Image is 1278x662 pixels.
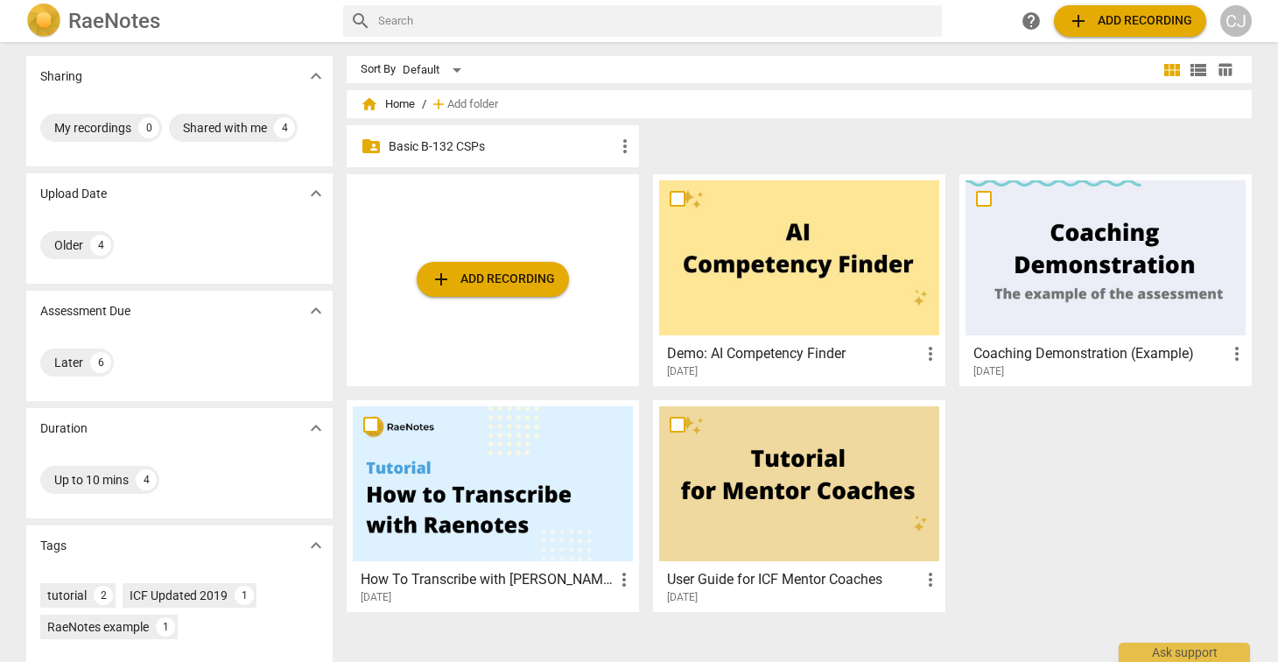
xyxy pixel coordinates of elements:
[235,586,254,605] div: 1
[361,136,382,157] span: folder_shared
[305,418,327,439] span: expand_more
[40,185,107,203] p: Upload Date
[389,137,614,156] p: Basic B-132 CSPs
[303,180,329,207] button: Show more
[1188,60,1209,81] span: view_list
[305,535,327,556] span: expand_more
[303,63,329,89] button: Show more
[90,352,111,373] div: 6
[378,7,935,35] input: Search
[1211,57,1238,83] button: Table view
[659,406,939,604] a: User Guide for ICF Mentor Coaches[DATE]
[1068,11,1192,32] span: Add recording
[614,569,635,590] span: more_vert
[920,343,941,364] span: more_vert
[47,587,87,604] div: tutorial
[667,364,698,379] span: [DATE]
[1068,11,1089,32] span: add
[40,67,82,86] p: Sharing
[47,618,149,636] div: RaeNotes example
[920,569,941,590] span: more_vert
[305,183,327,204] span: expand_more
[305,300,327,321] span: expand_more
[303,415,329,441] button: Show more
[303,532,329,559] button: Show more
[305,66,327,87] span: expand_more
[403,56,467,84] div: Default
[130,587,228,604] div: ICF Updated 2019
[430,95,447,113] span: add
[136,469,157,490] div: 4
[183,119,267,137] div: Shared with me
[417,262,569,297] button: Upload
[1021,11,1042,32] span: help
[353,406,633,604] a: How To Transcribe with [PERSON_NAME][DATE]
[90,235,111,256] div: 4
[361,569,614,590] h3: How To Transcribe with RaeNotes
[40,419,88,438] p: Duration
[54,354,83,371] div: Later
[1162,60,1183,81] span: view_module
[966,180,1246,378] a: Coaching Demonstration (Example)[DATE]
[274,117,295,138] div: 4
[973,343,1226,364] h3: Coaching Demonstration (Example)
[614,136,635,157] span: more_vert
[667,569,920,590] h3: User Guide for ICF Mentor Coaches
[422,98,426,111] span: /
[361,95,378,113] span: home
[973,364,1004,379] span: [DATE]
[54,119,131,137] div: My recordings
[667,590,698,605] span: [DATE]
[138,117,159,138] div: 0
[1015,5,1047,37] a: Help
[156,617,175,637] div: 1
[40,537,67,555] p: Tags
[667,343,920,364] h3: Demo: AI Competency Finder
[447,98,498,111] span: Add folder
[1217,61,1233,78] span: table_chart
[350,11,371,32] span: search
[1054,5,1206,37] button: Upload
[431,269,555,290] span: Add recording
[68,9,160,33] h2: RaeNotes
[303,298,329,324] button: Show more
[361,95,415,113] span: Home
[361,590,391,605] span: [DATE]
[1119,643,1250,662] div: Ask support
[1185,57,1211,83] button: List view
[94,586,113,605] div: 2
[1159,57,1185,83] button: Tile view
[26,4,61,39] img: Logo
[26,4,329,39] a: LogoRaeNotes
[54,236,83,254] div: Older
[54,471,129,489] div: Up to 10 mins
[659,180,939,378] a: Demo: AI Competency Finder[DATE]
[361,63,396,76] div: Sort By
[431,269,452,290] span: add
[1220,5,1252,37] button: CJ
[1226,343,1247,364] span: more_vert
[40,302,130,320] p: Assessment Due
